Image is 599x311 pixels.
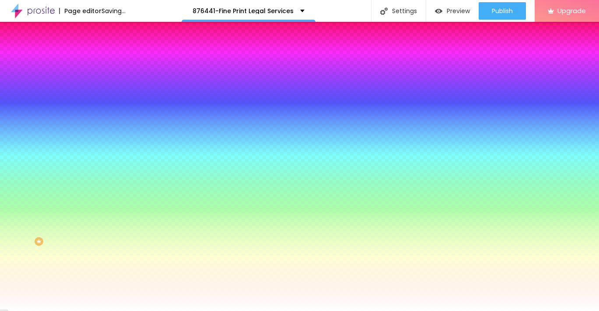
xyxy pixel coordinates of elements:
div: Page editor [59,8,102,14]
img: view-1.svg [435,7,442,15]
button: Publish [479,2,526,20]
button: Preview [426,2,479,20]
span: Publish [492,7,513,14]
div: Saving... [102,8,126,14]
span: Upgrade [557,7,586,14]
p: 876441-Fine Print Legal Services [193,8,294,14]
img: Icone [380,7,388,15]
span: Preview [447,7,470,14]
